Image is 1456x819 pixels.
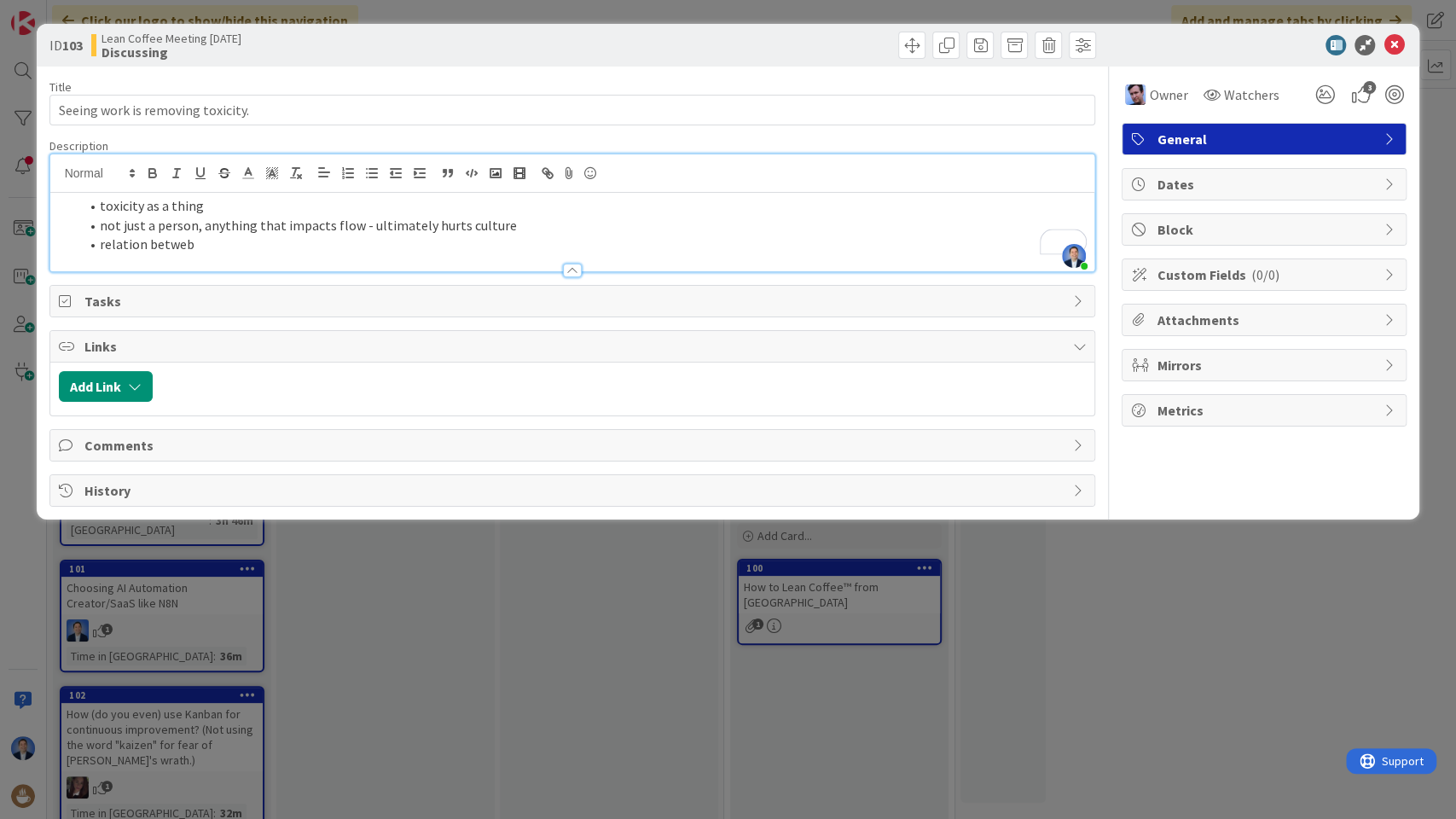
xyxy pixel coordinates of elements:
li: not just a person, anything that impacts flow - ultimately hurts culture [79,216,1087,235]
span: Block [1157,219,1375,240]
span: Dates [1157,174,1375,195]
span: ( 0/0 ) [1250,266,1279,283]
div: To enrich screen reader interactions, please activate Accessibility in Grammarly extension settings [50,193,1095,271]
span: ID [49,35,83,55]
span: Metrics [1157,400,1375,421]
li: toxicity as a thing [79,196,1087,216]
span: Links [84,336,1064,357]
span: Owner [1149,84,1187,105]
img: 0C7sLYpboC8qJ4Pigcws55mStztBx44M.png [1062,244,1086,268]
li: relation betweb [79,235,1087,254]
label: Title [49,79,72,95]
span: Custom Fields [1157,264,1375,285]
span: Description [49,138,108,154]
span: Mirrors [1157,355,1375,375]
span: Lean Coffee Meeting [DATE] [102,32,241,45]
span: Attachments [1157,310,1375,330]
input: type card name here... [49,95,1096,125]
b: Discussing [102,45,241,59]
span: Tasks [84,291,1064,311]
span: Comments [84,435,1064,456]
img: JB [1125,84,1146,105]
span: Watchers [1223,84,1279,105]
span: History [84,480,1064,501]
span: 3 [1363,81,1376,94]
button: Add Link [59,371,153,402]
b: 103 [62,37,83,54]
span: Support [36,3,78,23]
span: General [1157,129,1375,149]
